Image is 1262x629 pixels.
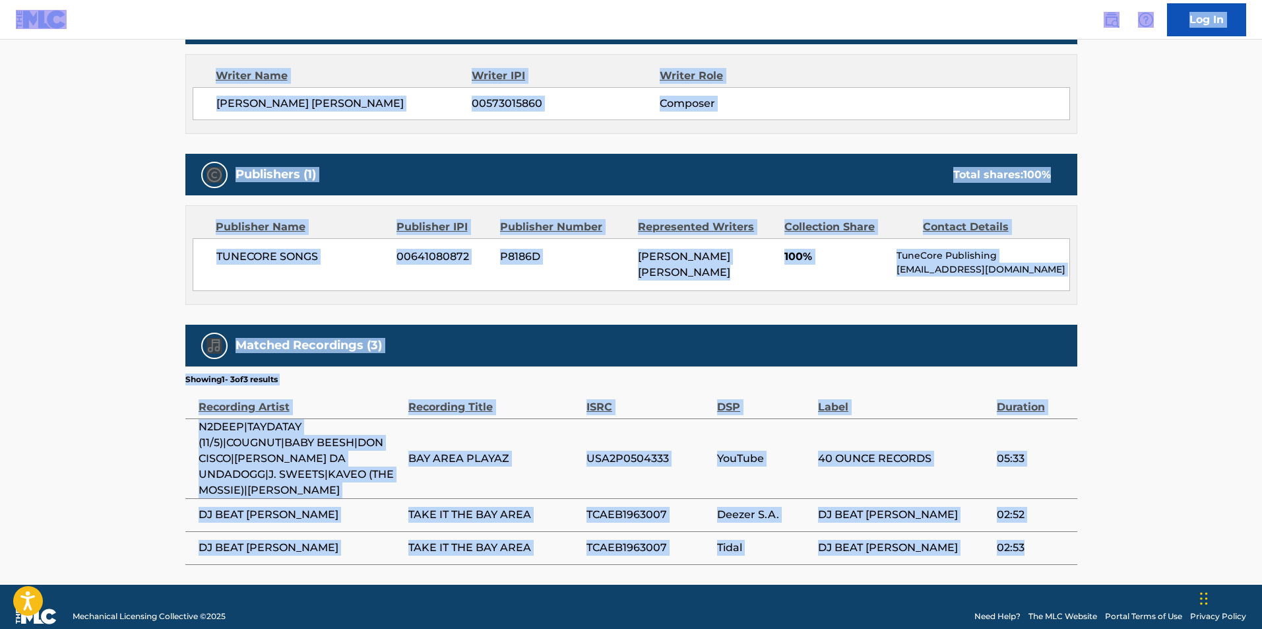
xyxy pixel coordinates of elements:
img: Publishers [206,167,222,183]
a: Privacy Policy [1190,611,1246,622]
span: TAKE IT THE BAY AREA [408,507,580,523]
div: Represented Writers [638,219,774,235]
span: 02:53 [997,540,1071,556]
div: Help [1133,7,1159,33]
div: Writer Role [660,68,831,84]
a: The MLC Website [1028,611,1097,622]
span: 05:33 [997,451,1071,467]
span: 40 OUNCE RECORDS [818,451,990,467]
span: 02:52 [997,507,1071,523]
div: Drag [1200,579,1208,618]
iframe: Chat Widget [1196,566,1262,629]
div: DSP [717,385,811,415]
span: 100% [784,249,887,265]
div: Publisher Name [216,219,387,235]
span: 00641080872 [396,249,490,265]
h5: Matched Recordings (3) [236,338,382,353]
span: Deezer S.A. [717,507,811,523]
div: Total shares: [953,167,1051,183]
a: Public Search [1098,7,1125,33]
span: [PERSON_NAME] [PERSON_NAME] [638,250,730,279]
span: Mechanical Licensing Collective © 2025 [73,611,226,622]
span: TUNECORE SONGS [216,249,387,265]
img: search [1104,12,1120,28]
span: YouTube [717,451,811,467]
div: Writer Name [216,68,472,84]
div: Publisher IPI [396,219,490,235]
span: TCAEB1963007 [586,540,710,556]
div: Publisher Number [500,219,628,235]
span: 100 % [1023,168,1051,181]
span: DJ BEAT [PERSON_NAME] [199,507,402,523]
div: Writer IPI [472,68,660,84]
div: Label [818,385,990,415]
div: Duration [997,385,1071,415]
h5: Publishers (1) [236,167,316,182]
p: Showing 1 - 3 of 3 results [185,374,278,385]
img: help [1138,12,1154,28]
p: TuneCore Publishing [897,249,1069,263]
a: Portal Terms of Use [1105,611,1182,622]
span: P8186D [500,249,628,265]
span: [PERSON_NAME] [PERSON_NAME] [216,96,472,112]
span: DJ BEAT [PERSON_NAME] [818,507,990,523]
span: DJ BEAT [PERSON_NAME] [199,540,402,556]
img: logo [16,609,57,624]
div: Contact Details [923,219,1051,235]
img: MLC Logo [16,10,67,29]
a: Need Help? [974,611,1021,622]
span: DJ BEAT [PERSON_NAME] [818,540,990,556]
span: USA2P0504333 [586,451,710,467]
span: 00573015860 [472,96,659,112]
div: Recording Artist [199,385,402,415]
span: TCAEB1963007 [586,507,710,523]
a: Log In [1167,3,1246,36]
span: TAKE IT THE BAY AREA [408,540,580,556]
div: Collection Share [784,219,912,235]
p: [EMAIL_ADDRESS][DOMAIN_NAME] [897,263,1069,277]
div: Recording Title [408,385,580,415]
span: Composer [660,96,831,112]
span: N2DEEP|TAYDATAY (11/5)|COUGNUT|BABY BEESH|DON CISCO|[PERSON_NAME] DA UNDADOGG|J. SWEETS|KAVEO (TH... [199,419,402,498]
div: ISRC [586,385,710,415]
span: BAY AREA PLAYAZ [408,451,580,467]
span: Tidal [717,540,811,556]
img: Matched Recordings [206,338,222,354]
